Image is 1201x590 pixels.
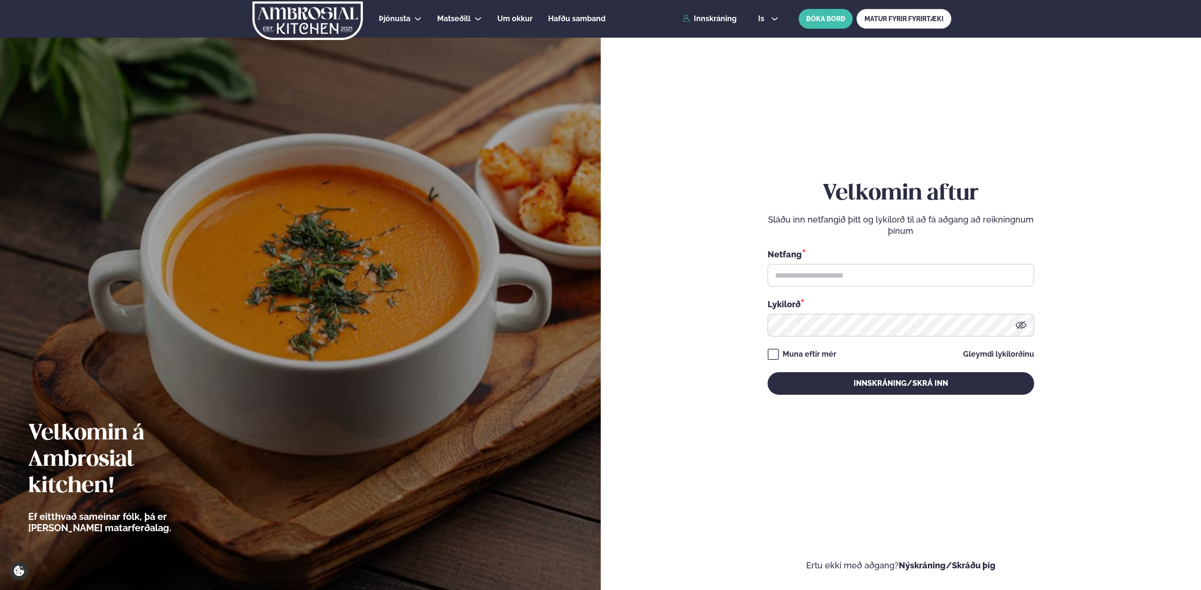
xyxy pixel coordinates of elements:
[548,13,605,24] a: Hafðu samband
[768,298,1034,310] div: Lykilorð
[497,13,533,24] a: Um okkur
[768,372,1034,395] button: Innskráning/Skrá inn
[799,9,853,29] button: BÓKA BORÐ
[768,181,1034,207] h2: Velkomin aftur
[28,421,223,500] h2: Velkomin á Ambrosial kitchen!
[437,13,471,24] a: Matseðill
[768,214,1034,237] p: Sláðu inn netfangið þitt og lykilorð til að fá aðgang að reikningnum þínum
[9,561,29,581] a: Cookie settings
[379,14,410,23] span: Þjónusta
[768,248,1034,260] div: Netfang
[251,1,364,40] img: logo
[437,14,471,23] span: Matseðill
[751,15,786,23] button: is
[629,560,1173,571] p: Ertu ekki með aðgang?
[379,13,410,24] a: Þjónusta
[899,560,996,570] a: Nýskráning/Skráðu þig
[963,351,1034,358] a: Gleymdi lykilorðinu
[28,511,223,534] p: Ef eitthvað sameinar fólk, þá er [PERSON_NAME] matarferðalag.
[497,14,533,23] span: Um okkur
[683,15,737,23] a: Innskráning
[856,9,951,29] a: MATUR FYRIR FYRIRTÆKI
[548,14,605,23] span: Hafðu samband
[758,15,767,23] span: is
